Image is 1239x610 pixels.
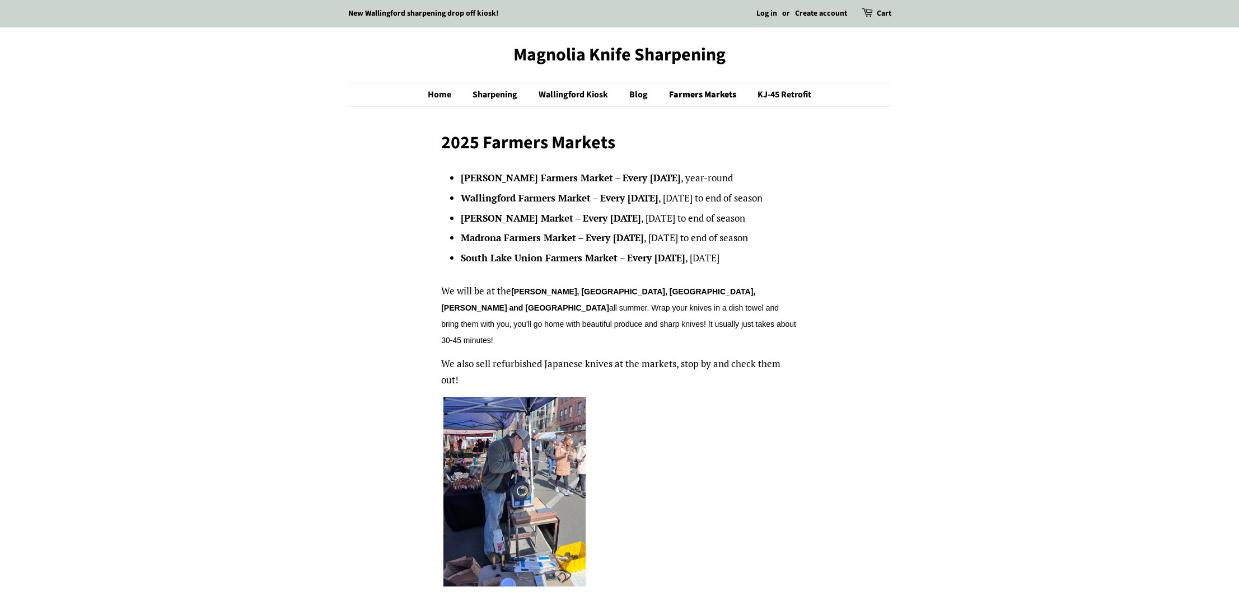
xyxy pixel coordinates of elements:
p: We also sell refurbished Japanese knives at the markets, stop by and check them out! [441,356,798,388]
a: KJ-45 Retrofit [749,83,811,106]
strong: Every [DATE] [627,251,685,264]
a: Magnolia Knife Sharpening [348,44,891,65]
li: – , [DATE] to end of season [461,190,798,207]
strong: Every [DATE] [586,231,644,244]
a: Farmers Markets [661,83,747,106]
a: Cart [877,7,891,21]
li: or [782,7,790,21]
a: Home [428,83,462,106]
strong: Every [DATE] [623,171,681,184]
a: New Wallingford sharpening drop off kiosk! [348,8,499,19]
strong: South Lake Union Farmers Market [461,251,618,264]
strong: Wallingford Farmers Market [461,191,591,204]
strong: Madrona Farmers Market [461,231,576,244]
span: all summer. Wrap your knives in a dish towel and bring them with you, you'll go home with beautif... [441,303,796,345]
strong: [PERSON_NAME] Farmers Market [461,171,613,184]
a: Wallingford Kiosk [530,83,619,106]
li: – , [DATE] to end of season [461,230,798,246]
a: Sharpening [464,83,529,106]
a: Blog [621,83,659,106]
a: Create account [795,8,847,19]
p: We will be at the [441,283,798,348]
h1: 2025 Farmers Markets [441,132,798,153]
strong: Every [DATE] [583,212,641,224]
li: – , [DATE] [461,250,798,266]
li: – , [DATE] to end of season [461,210,798,227]
li: – , year-round [461,170,798,186]
strong: [PERSON_NAME] Market [461,212,573,224]
strong: [PERSON_NAME], [GEOGRAPHIC_DATA], [GEOGRAPHIC_DATA], [PERSON_NAME] and [GEOGRAPHIC_DATA] [441,287,755,312]
a: Log in [756,8,777,19]
strong: Every [DATE] [600,191,658,204]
